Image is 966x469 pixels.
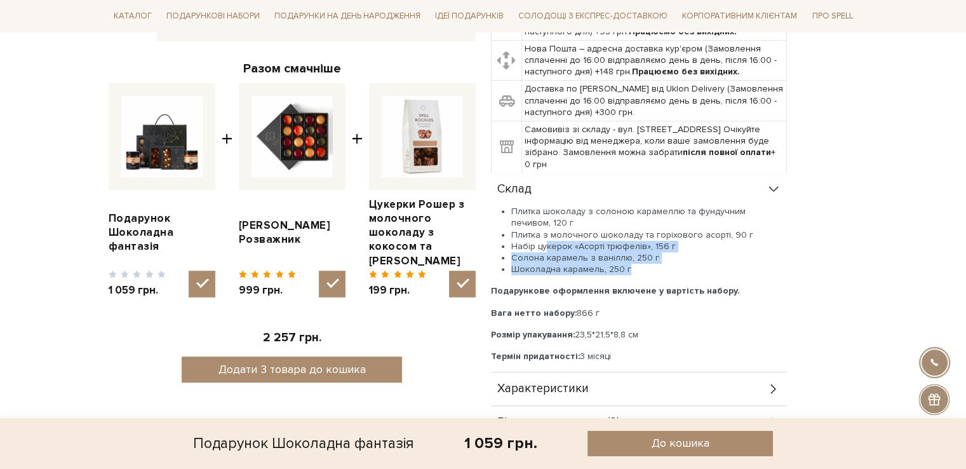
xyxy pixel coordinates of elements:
[652,436,709,451] span: До кошика
[109,283,166,297] span: 1 059 грн.
[239,219,345,247] a: [PERSON_NAME] Розважник
[109,60,476,77] div: Разом смачніше
[352,83,363,297] span: +
[222,83,232,297] span: +
[511,241,676,252] span: Набір цукерок «Асорті трюфелів», 156 г
[269,6,426,26] a: Подарунки на День народження
[521,121,786,173] td: Самовивіз зі складу - вул. [STREET_ADDRESS] Очікуйте інформацію від менеджера, коли ваше замовлен...
[521,40,786,81] td: Нова Пошта – адресна доставка кур'єром (Замовлення сплаченні до 16:00 відправляємо день в день, п...
[632,66,740,77] b: Працюємо без вихідних.
[382,96,463,177] img: Цукерки Рошер з молочного шоколаду з кокосом та мигдалем
[497,184,532,195] span: Склад
[511,206,746,228] span: Плитка шоколаду з солоною карамеллю та фундучним печивом, 120 г
[263,330,321,345] span: 2 257 грн.
[511,252,659,263] span: Солона карамель з ваніллю, 250 г
[252,96,333,177] img: Сет цукерок Розважник
[677,6,802,26] a: Корпоративним клієнтам
[683,147,771,158] b: після повної оплати
[491,308,577,318] b: Вага нетто набору:
[497,383,589,395] span: Характеристики
[109,6,157,26] a: Каталог
[121,96,203,177] img: Подарунок Шоколадна фантазія
[497,417,620,428] span: Відгуки та питання (0)
[491,308,787,319] p: 866 г
[369,198,476,268] a: Цукерки Рошер з молочного шоколаду з кокосом та [PERSON_NAME]
[491,351,580,362] b: Термін придатності:
[109,212,215,254] a: Подарунок Шоколадна фантазія
[587,431,772,456] button: До кошика
[464,433,537,453] div: 1 059 грн.
[511,229,753,240] span: Плитка з молочного шоколаду та горіхового асорті, 90 г
[430,6,509,26] a: Ідеї подарунків
[193,431,414,456] div: Подарунок Шоколадна фантазія
[491,329,787,341] p: 23,5*21,5*8,8 см
[629,26,737,37] b: Працюємо без вихідних.
[491,285,740,296] b: Подарункове оформлення включене у вартість набору.
[369,283,427,297] span: 199 грн.
[491,329,575,340] b: Розмір упакування:
[182,357,402,383] button: Додати 3 товара до кошика
[807,6,857,26] a: Про Spell
[239,283,297,297] span: 999 грн.
[491,351,787,362] p: 3 місяці
[161,6,265,26] a: Подарункові набори
[521,81,786,121] td: Доставка по [PERSON_NAME] від Uklon Delivery (Замовлення сплаченні до 16:00 відправляємо день в д...
[511,264,631,275] span: Шоколадна карамель, 250 г
[513,5,673,27] a: Солодощі з експрес-доставкою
